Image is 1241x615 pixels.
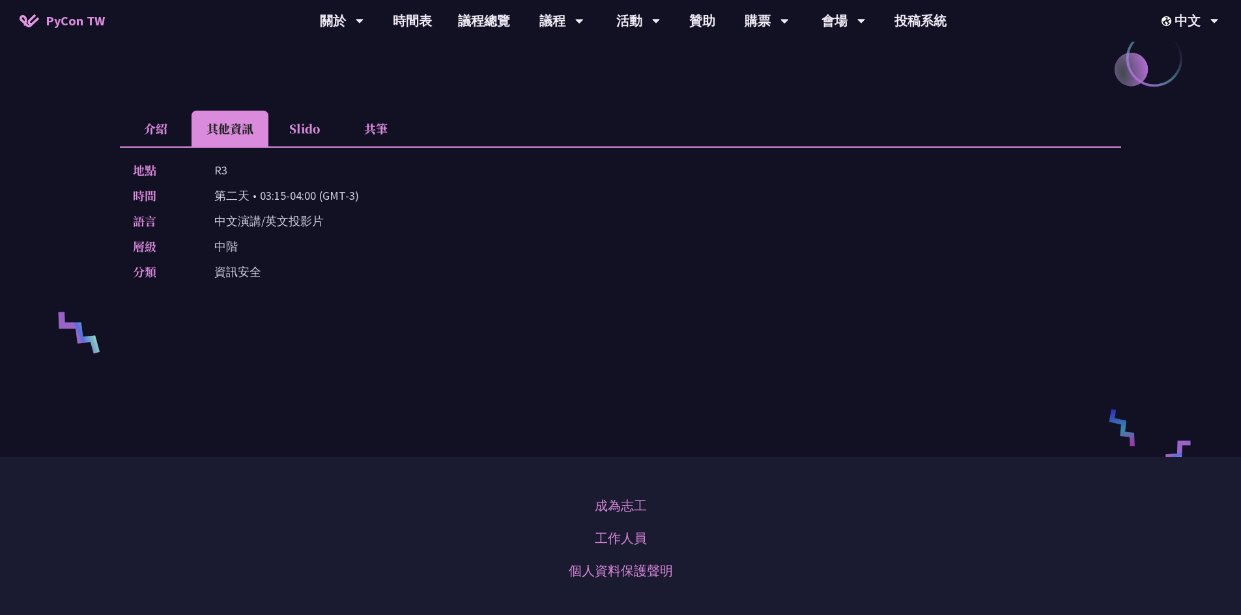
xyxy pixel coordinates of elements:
[214,262,261,281] p: 資訊安全
[1162,16,1175,26] img: Locale Icon
[569,561,673,581] a: 個人資料保護聲明
[133,161,188,180] p: 地點
[214,186,359,205] p: 第二天 • 03:15-04:00 (GMT-3)
[46,11,105,31] span: PyCon TW
[214,212,324,230] p: 中文演講/英文投影片
[120,111,192,146] li: 介紹
[133,186,188,205] p: 時間
[133,212,188,230] p: 語言
[595,528,647,548] a: 工作人員
[268,111,340,146] li: Slido
[20,14,39,27] img: Home icon of PyCon TW 2025
[595,496,647,515] a: 成為志工
[340,111,412,146] li: 共筆
[133,262,188,281] p: 分類
[214,237,238,256] p: 中階
[214,161,227,180] p: R3
[133,237,188,256] p: 層級
[7,5,118,37] a: PyCon TW
[192,111,268,146] li: 其他資訊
